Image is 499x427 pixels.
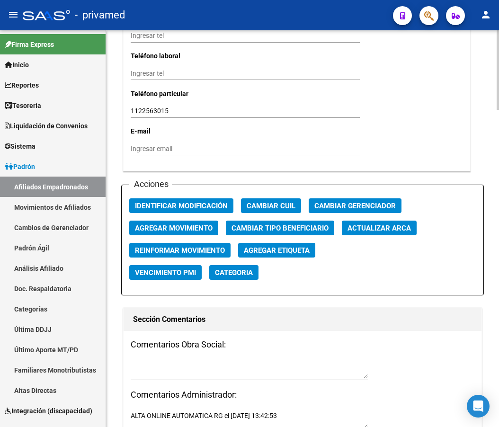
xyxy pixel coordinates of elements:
[342,221,417,235] button: Actualizar ARCA
[309,198,401,213] button: Cambiar Gerenciador
[5,60,29,70] span: Inicio
[348,224,411,232] span: Actualizar ARCA
[215,268,253,277] span: Categoria
[131,89,231,99] p: Teléfono particular
[238,243,315,258] button: Agregar Etiqueta
[5,100,41,111] span: Tesorería
[131,338,474,351] h3: Comentarios Obra Social:
[75,5,125,26] span: - privamed
[129,243,231,258] button: Reinformar Movimiento
[129,221,218,235] button: Agregar Movimiento
[247,202,295,210] span: Cambiar CUIL
[467,395,490,418] div: Open Intercom Messenger
[135,246,225,255] span: Reinformar Movimiento
[8,9,19,20] mat-icon: menu
[226,221,334,235] button: Cambiar Tipo Beneficiario
[5,39,54,50] span: Firma Express
[232,224,329,232] span: Cambiar Tipo Beneficiario
[135,202,228,210] span: Identificar Modificación
[135,268,196,277] span: Vencimiento PMI
[480,9,491,20] mat-icon: person
[135,224,213,232] span: Agregar Movimiento
[314,202,396,210] span: Cambiar Gerenciador
[5,406,92,416] span: Integración (discapacidad)
[129,178,172,191] h3: Acciones
[5,141,36,151] span: Sistema
[5,161,35,172] span: Padrón
[133,312,472,327] h1: Sección Comentarios
[131,126,231,136] p: E-mail
[5,80,39,90] span: Reportes
[129,198,233,213] button: Identificar Modificación
[241,198,301,213] button: Cambiar CUIL
[131,388,474,401] h3: Comentarios Administrador:
[131,51,231,61] p: Teléfono laboral
[5,121,88,131] span: Liquidación de Convenios
[129,265,202,280] button: Vencimiento PMI
[244,246,310,255] span: Agregar Etiqueta
[209,265,258,280] button: Categoria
